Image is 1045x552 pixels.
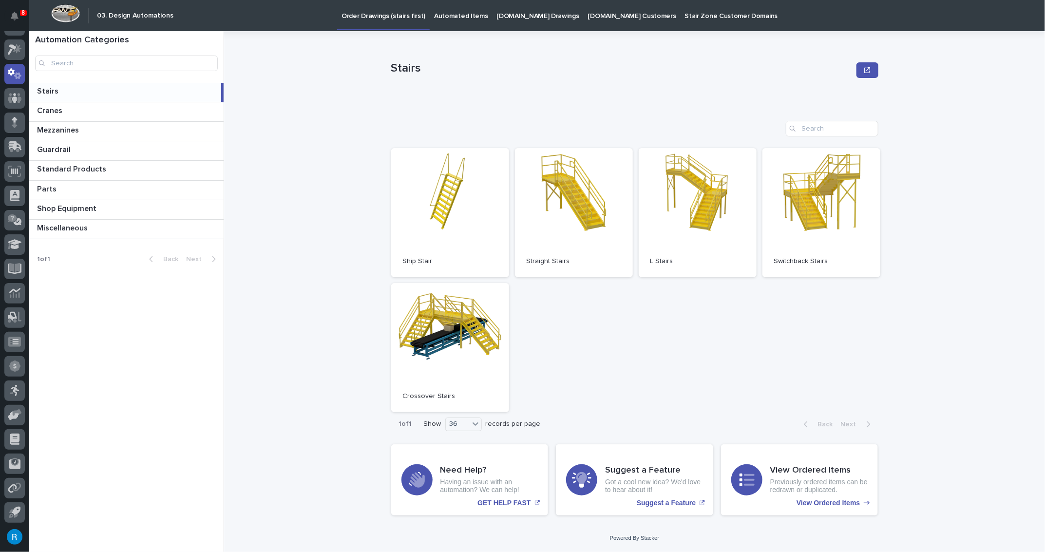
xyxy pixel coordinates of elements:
[605,478,703,495] p: Got a cool new idea? We'd love to hear about it!
[650,257,745,266] p: L Stairs
[37,124,81,135] p: Mezzanines
[440,465,538,476] h3: Need Help?
[486,420,541,428] p: records per page
[97,12,173,20] h2: 03. Design Automations
[35,35,218,46] h1: Automation Categories
[29,141,224,161] a: GuardrailGuardrail
[4,527,25,547] button: users-avatar
[721,444,878,515] a: View Ordered Items
[774,257,869,266] p: Switchback Stairs
[605,465,703,476] h3: Suggest a Feature
[556,444,713,515] a: Suggest a Feature
[37,222,90,233] p: Miscellaneous
[4,6,25,26] button: Notifications
[29,122,224,141] a: MezzaninesMezzanines
[391,412,420,436] p: 1 of 1
[29,220,224,239] a: MiscellaneousMiscellaneous
[29,181,224,200] a: PartsParts
[12,12,25,27] div: Notifications8
[610,535,659,541] a: Powered By Stacker
[37,163,108,174] p: Standard Products
[391,444,549,515] a: GET HELP FAST
[391,283,509,412] a: Crossover Stairs
[186,256,208,263] span: Next
[51,4,80,22] img: Workspace Logo
[391,148,509,277] a: Ship Stair
[37,202,98,213] p: Shop Equipment
[29,83,224,102] a: StairsStairs
[812,421,833,428] span: Back
[770,465,868,476] h3: View Ordered Items
[424,420,441,428] p: Show
[762,148,880,277] a: Switchback Stairs
[527,257,621,266] p: Straight Stairs
[29,102,224,122] a: CranesCranes
[37,143,73,154] p: Guardrail
[477,499,531,507] p: GET HELP FAST
[37,183,58,194] p: Parts
[797,499,860,507] p: View Ordered Items
[37,104,64,115] p: Cranes
[637,499,696,507] p: Suggest a Feature
[837,420,878,429] button: Next
[786,121,878,136] input: Search
[841,421,862,428] span: Next
[446,419,469,429] div: 36
[29,200,224,220] a: Shop EquipmentShop Equipment
[35,56,218,71] input: Search
[403,392,497,400] p: Crossover Stairs
[141,255,182,264] button: Back
[157,256,178,263] span: Back
[440,478,538,495] p: Having an issue with an automation? We can help!
[403,257,497,266] p: Ship Stair
[391,61,853,76] p: Stairs
[29,161,224,180] a: Standard ProductsStandard Products
[37,85,60,96] p: Stairs
[21,9,25,16] p: 8
[770,478,868,495] p: Previously ordered items can be redrawn or duplicated.
[796,420,837,429] button: Back
[29,247,58,271] p: 1 of 1
[182,255,224,264] button: Next
[639,148,757,277] a: L Stairs
[515,148,633,277] a: Straight Stairs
